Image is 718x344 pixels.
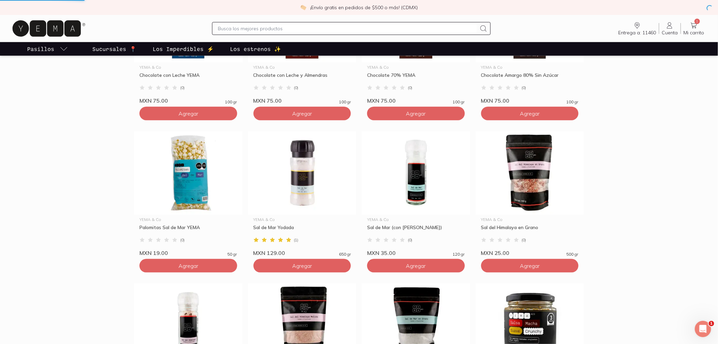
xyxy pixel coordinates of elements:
[253,259,351,273] button: Agregar
[27,45,54,53] p: Pasillos
[139,97,168,104] span: MXN 75.00
[481,259,579,273] button: Agregar
[91,42,138,56] a: Sucursales 📍
[153,45,214,53] p: Los Imperdibles ⚡️
[684,30,704,36] span: Mi carrito
[367,259,465,273] button: Agregar
[406,262,426,269] span: Agregar
[659,21,681,36] a: Cuenta
[339,100,351,104] span: 100 gr
[300,4,306,11] img: check
[367,65,465,69] div: YEMA & Co
[481,250,510,256] span: MXN 25.00
[139,259,237,273] button: Agregar
[481,72,579,84] div: Chocolate Amargo 80% Sin Azúcar
[522,238,526,242] span: ( 0 )
[139,65,237,69] div: YEMA & Co
[134,131,243,215] img: Palomitas Sal de Mar YEMA
[481,97,510,104] span: MXN 75.00
[151,42,215,56] a: Los Imperdibles ⚡️
[248,131,357,256] a: Sal de Mar YodadaYEMA & CoSal de Mar Yodada(1)MXN 129.00650 gr
[225,100,237,104] span: 100 gr
[292,262,312,269] span: Agregar
[253,224,351,237] div: Sal de Mar Yodada
[453,252,465,256] span: 120 gr
[139,218,237,222] div: YEMA & Co
[406,110,426,117] span: Agregar
[567,252,579,256] span: 500 gr
[218,24,477,33] input: Busca los mejores productos
[367,224,465,237] div: Sal de Mar (con [PERSON_NAME])
[253,65,351,69] div: YEMA & Co
[567,100,579,104] span: 100 gr
[178,110,198,117] span: Agregar
[253,97,282,104] span: MXN 75.00
[230,45,281,53] p: Los estrenos ✨
[134,131,243,256] a: Palomitas Sal de Mar YEMAYEMA & CoPalomitas Sal de Mar YEMA(0)MXN 19.0050 gr
[408,86,412,90] span: ( 0 )
[178,262,198,269] span: Agregar
[481,218,579,222] div: YEMA & Co
[339,252,351,256] span: 650 gr
[408,238,412,242] span: ( 0 )
[292,110,312,117] span: Agregar
[522,86,526,90] span: ( 0 )
[180,86,185,90] span: ( 0 )
[362,131,470,215] img: Sal de Mar (con Molino)
[616,21,659,36] a: Entrega a: 11460
[253,218,351,222] div: YEMA & Co
[662,30,678,36] span: Cuenta
[476,131,584,256] a: Sal del Himalaya en GranoYEMA & CoSal del Himalaya en Grano(0)MXN 25.00500 gr
[139,107,237,120] button: Agregar
[139,72,237,84] div: Chocolate con Leche YEMA
[695,321,711,337] iframe: Intercom live chat
[520,110,540,117] span: Agregar
[253,107,351,120] button: Agregar
[619,30,656,36] span: Entrega a: 11460
[481,107,579,120] button: Agregar
[695,19,700,24] span: 1
[253,250,285,256] span: MXN 129.00
[481,224,579,237] div: Sal del Himalaya en Grano
[294,238,299,242] span: ( 1 )
[476,131,584,215] img: Sal del Himalaya en Grano
[681,21,707,36] a: 1Mi carrito
[362,131,470,256] a: Sal de Mar (con Molino)YEMA & CoSal de Mar (con [PERSON_NAME])(0)MXN 35.00120 gr
[709,321,714,326] span: 1
[228,252,237,256] span: 50 gr
[481,65,579,69] div: YEMA & Co
[139,250,168,256] span: MXN 19.00
[453,100,465,104] span: 100 gr
[367,218,465,222] div: YEMA & Co
[253,72,351,84] div: Chocolate con Leche y Almendras
[229,42,282,56] a: Los estrenos ✨
[139,224,237,237] div: Palomitas Sal de Mar YEMA
[367,97,396,104] span: MXN 75.00
[248,131,357,215] img: Sal de Mar Yodada
[180,238,185,242] span: ( 0 )
[367,72,465,84] div: Chocolate 70% YEMA
[367,107,465,120] button: Agregar
[294,86,299,90] span: ( 0 )
[26,42,69,56] a: pasillo-todos-link
[520,262,540,269] span: Agregar
[367,250,396,256] span: MXN 35.00
[310,4,418,11] p: ¡Envío gratis en pedidos de $500 o más! (CDMX)
[92,45,136,53] p: Sucursales 📍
